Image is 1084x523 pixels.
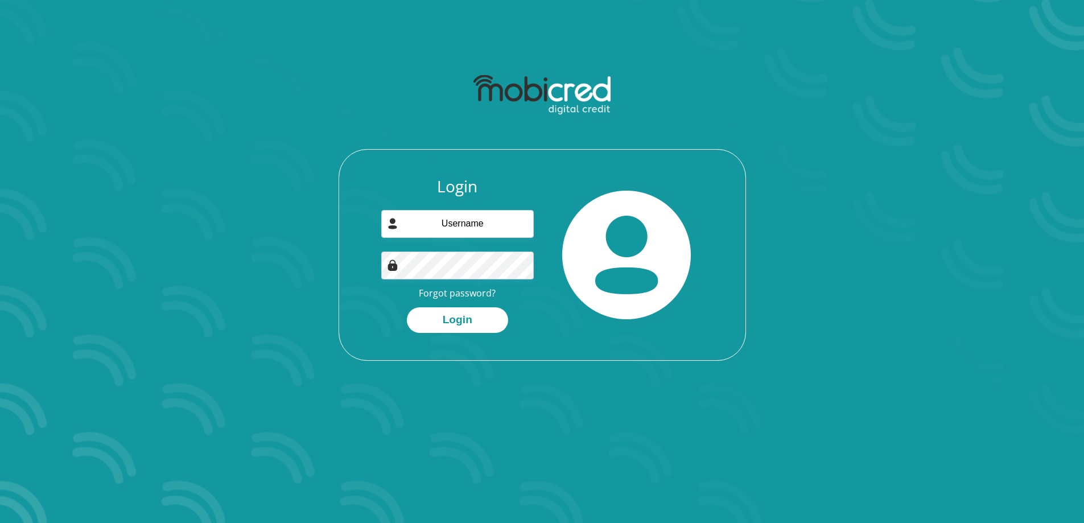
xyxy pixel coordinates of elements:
[381,177,534,196] h3: Login
[419,287,496,299] a: Forgot password?
[381,210,534,238] input: Username
[387,218,398,229] img: user-icon image
[473,75,611,115] img: mobicred logo
[387,260,398,271] img: Image
[407,307,508,333] button: Login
